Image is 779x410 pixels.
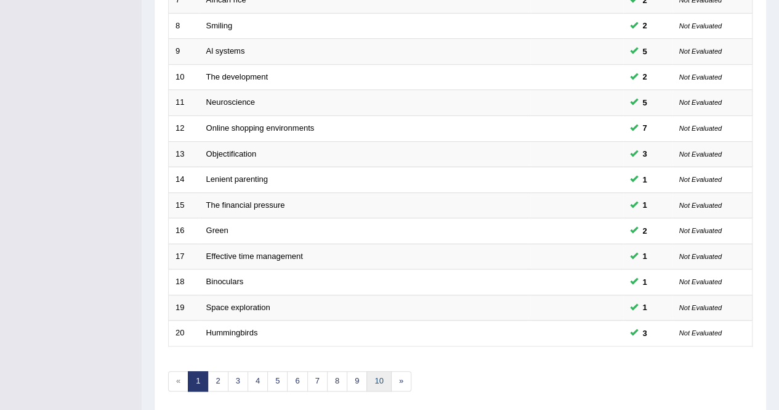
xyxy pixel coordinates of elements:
[169,13,200,39] td: 8
[206,174,268,184] a: Lenient parenting
[206,226,228,235] a: Green
[169,192,200,218] td: 15
[679,73,722,81] small: Not Evaluated
[169,218,200,244] td: 16
[679,99,722,106] small: Not Evaluated
[679,202,722,209] small: Not Evaluated
[169,269,200,295] td: 18
[267,371,288,392] a: 5
[679,227,722,234] small: Not Evaluated
[168,371,188,392] span: «
[206,21,233,30] a: Smiling
[638,19,652,32] span: You can still take this question
[188,371,208,392] a: 1
[206,200,285,210] a: The financial pressure
[679,176,722,183] small: Not Evaluated
[638,147,652,160] span: You can still take this question
[638,327,652,340] span: You can still take this question
[638,45,652,58] span: You can still take this question
[169,167,200,193] td: 14
[679,253,722,260] small: Not Evaluated
[228,371,248,392] a: 3
[679,47,722,55] small: Not Evaluated
[169,115,200,141] td: 12
[327,371,347,392] a: 8
[638,173,652,186] span: You can still take this question
[366,371,391,392] a: 10
[206,149,257,158] a: Objectification
[638,199,652,211] span: You can still take this question
[169,64,200,90] td: 10
[638,224,652,237] span: You can still take this question
[638,70,652,83] span: You can still take this question
[679,329,722,337] small: Not Evaluated
[347,371,367,392] a: 9
[679,304,722,311] small: Not Evaluated
[307,371,328,392] a: 7
[287,371,307,392] a: 6
[208,371,228,392] a: 2
[169,321,200,346] td: 20
[206,46,245,55] a: Al systems
[169,244,200,269] td: 17
[169,90,200,116] td: 11
[638,276,652,289] span: You can still take this question
[638,121,652,134] span: You can still take this question
[206,123,315,133] a: Online shopping environments
[206,252,303,261] a: Effective time management
[248,371,268,392] a: 4
[679,22,722,30] small: Not Evaluated
[169,141,200,167] td: 13
[679,278,722,285] small: Not Evaluated
[169,295,200,321] td: 19
[206,72,268,81] a: The development
[206,97,256,107] a: Neuroscience
[638,250,652,263] span: You can still take this question
[169,39,200,65] td: 9
[206,277,244,286] a: Binoculars
[206,303,270,312] a: Space exploration
[391,371,411,392] a: »
[206,328,258,337] a: Hummingbirds
[638,301,652,314] span: You can still take this question
[679,150,722,158] small: Not Evaluated
[679,125,722,132] small: Not Evaluated
[638,96,652,109] span: You can still take this question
